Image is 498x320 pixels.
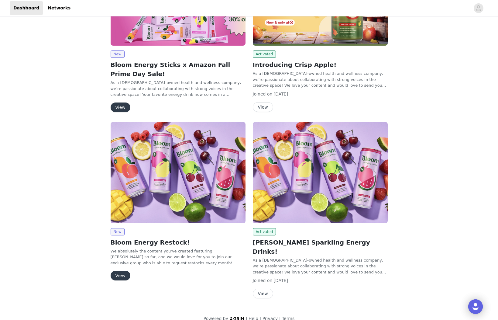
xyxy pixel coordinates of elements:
[468,299,483,314] div: Open Intercom Messenger
[111,103,130,112] button: View
[10,1,43,15] a: Dashboard
[274,92,288,96] span: [DATE]
[253,278,273,283] span: Joined on
[253,71,388,89] p: As a [DEMOGRAPHIC_DATA]-owned health and wellness company, we’re passionate about collaborating w...
[253,102,273,112] button: View
[253,289,273,298] button: View
[253,291,273,296] a: View
[253,60,388,69] h2: Introducing Crisp Apple!
[111,122,246,223] img: Bloom Nutrition
[111,105,130,110] a: View
[476,3,481,13] div: avatar
[253,50,276,58] span: Activated
[111,60,246,78] h2: Bloom Energy Sticks x Amazon Fall Prime Day Sale!
[111,273,130,278] a: View
[111,271,130,280] button: View
[111,50,125,58] span: New
[111,238,246,247] h2: Bloom Energy Restock!
[253,257,388,275] p: As a [DEMOGRAPHIC_DATA]-owned health and wellness company, we’re passionate about collaborating w...
[111,228,125,235] span: New
[253,122,388,223] img: Bloom Nutrition
[253,238,388,256] h2: [PERSON_NAME] Sparkling Energy Drinks!
[253,105,273,110] a: View
[274,278,288,283] span: [DATE]
[111,248,246,266] p: We absolutely the content you've created featuring [PERSON_NAME] so far, and we would love for yo...
[44,1,74,15] a: Networks
[253,92,273,96] span: Joined on
[253,228,276,235] span: Activated
[111,80,246,98] p: As a [DEMOGRAPHIC_DATA]-owned health and wellness company, we’re passionate about collaborating w...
